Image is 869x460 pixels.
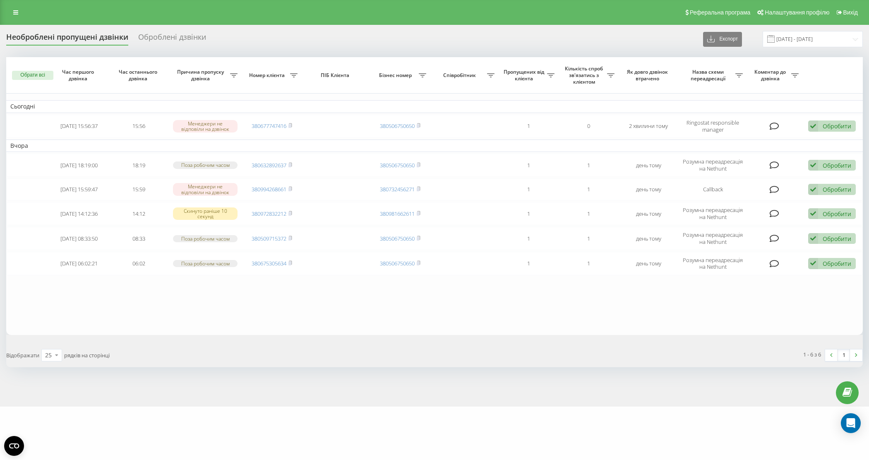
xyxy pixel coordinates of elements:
[380,260,415,267] a: 380506750650
[679,154,747,177] td: Розумна переадресація на Nethunt
[751,69,791,82] span: Коментар до дзвінка
[823,235,851,243] div: Обробити
[64,352,110,359] span: рядків на сторінці
[252,210,286,217] a: 380972832212
[559,252,619,275] td: 1
[434,72,487,79] span: Співробітник
[109,202,169,225] td: 14:12
[559,178,619,200] td: 1
[563,65,607,85] span: Кількість спроб зв'язатись з клієнтом
[309,72,363,79] span: ПІБ Клієнта
[49,252,109,275] td: [DATE] 06:02:21
[683,69,736,82] span: Назва схеми переадресації
[823,161,851,169] div: Обробити
[173,183,238,195] div: Менеджери не відповіли на дзвінок
[116,69,162,82] span: Час останнього дзвінка
[559,202,619,225] td: 1
[252,161,286,169] a: 380632892637
[679,178,747,200] td: Callback
[109,227,169,250] td: 08:33
[173,120,238,132] div: Менеджери не відповіли на дзвінок
[173,207,238,220] div: Скинуто раніше 10 секунд
[380,210,415,217] a: 380981662611
[252,260,286,267] a: 380675305634
[679,202,747,225] td: Розумна переадресація на Nethunt
[173,69,230,82] span: Причина пропуску дзвінка
[803,350,821,359] div: 1 - 6 з 6
[823,210,851,218] div: Обробити
[380,122,415,130] a: 380506750650
[765,9,829,16] span: Налаштування профілю
[838,349,850,361] a: 1
[690,9,751,16] span: Реферальна програма
[49,202,109,225] td: [DATE] 14:12:36
[679,115,747,138] td: Ringostat responsible manager
[173,235,238,242] div: Поза робочим часом
[499,202,559,225] td: 1
[559,115,619,138] td: 0
[823,260,851,267] div: Обробити
[12,71,53,80] button: Обрати всі
[499,178,559,200] td: 1
[109,115,169,138] td: 15:56
[109,252,169,275] td: 06:02
[49,178,109,200] td: [DATE] 15:59:47
[4,436,24,456] button: Open CMP widget
[619,227,679,250] td: день тому
[559,154,619,177] td: 1
[499,115,559,138] td: 1
[374,72,419,79] span: Бізнес номер
[246,72,290,79] span: Номер клієнта
[619,178,679,200] td: день тому
[499,252,559,275] td: 1
[138,33,206,46] div: Оброблені дзвінки
[252,185,286,193] a: 380994268661
[841,413,861,433] div: Open Intercom Messenger
[619,115,679,138] td: 2 хвилини тому
[703,32,742,47] button: Експорт
[679,227,747,250] td: Розумна переадресація на Nethunt
[49,154,109,177] td: [DATE] 18:19:00
[173,260,238,267] div: Поза робочим часом
[45,351,52,359] div: 25
[679,252,747,275] td: Розумна переадресація на Nethunt
[173,161,238,169] div: Поза робочим часом
[619,202,679,225] td: день тому
[6,140,863,152] td: Вчора
[619,154,679,177] td: день тому
[823,122,851,130] div: Обробити
[843,9,858,16] span: Вихід
[6,100,863,113] td: Сьогодні
[252,235,286,242] a: 380509715372
[49,115,109,138] td: [DATE] 15:56:37
[380,185,415,193] a: 380732456271
[559,227,619,250] td: 1
[503,69,547,82] span: Пропущених від клієнта
[49,227,109,250] td: [DATE] 08:33:50
[56,69,102,82] span: Час першого дзвінка
[252,122,286,130] a: 380677747416
[109,154,169,177] td: 18:19
[6,33,128,46] div: Необроблені пропущені дзвінки
[380,161,415,169] a: 380506750650
[109,178,169,200] td: 15:59
[823,185,851,193] div: Обробити
[499,227,559,250] td: 1
[6,352,39,359] span: Відображати
[380,235,415,242] a: 380506750650
[499,154,559,177] td: 1
[625,69,672,82] span: Як довго дзвінок втрачено
[619,252,679,275] td: день тому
